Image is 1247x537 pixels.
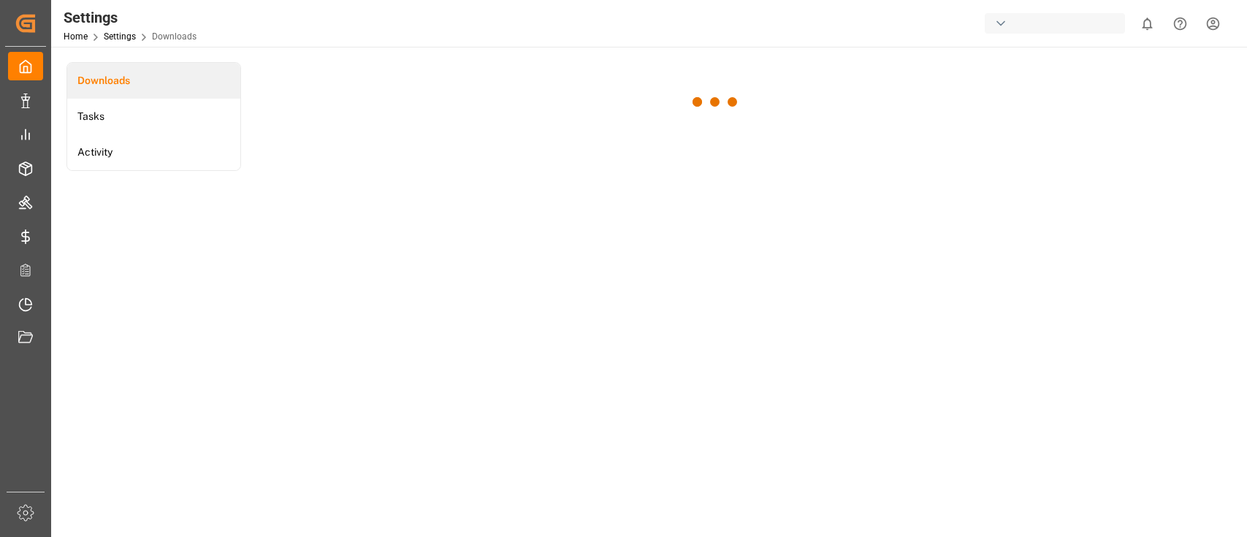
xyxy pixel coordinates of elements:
[1164,7,1197,40] button: Help Center
[67,63,240,99] a: Downloads
[64,7,197,28] div: Settings
[104,31,136,42] a: Settings
[64,31,88,42] a: Home
[67,99,240,134] a: Tasks
[67,134,240,170] a: Activity
[1131,7,1164,40] button: show 0 new notifications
